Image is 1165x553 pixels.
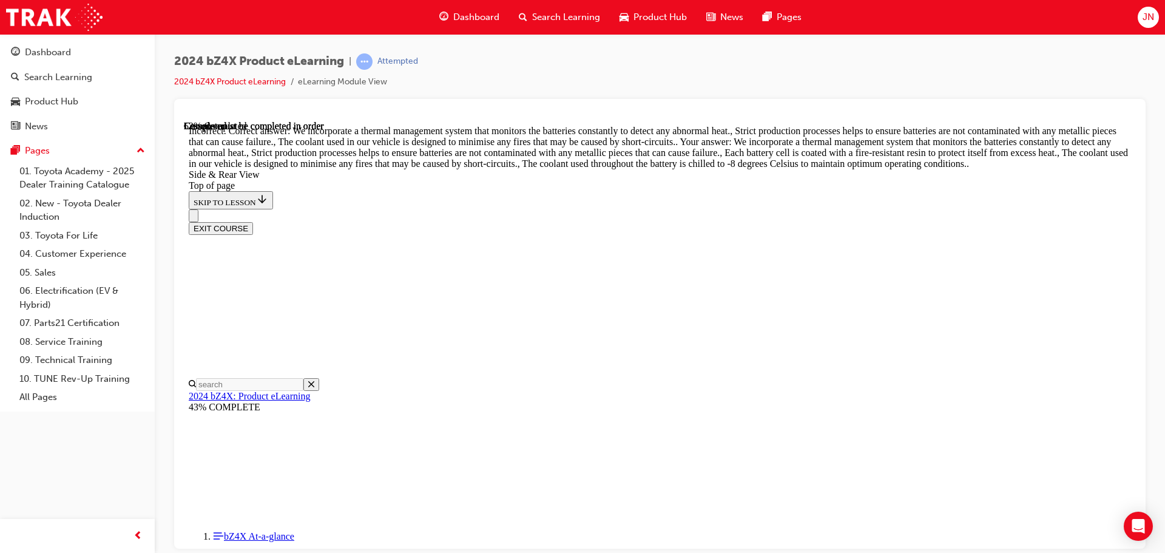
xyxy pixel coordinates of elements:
div: Incorrect. Correct answer: We incorporate a thermal management system that monitors the batteries... [5,5,947,49]
span: news-icon [11,121,20,132]
span: learningRecordVerb_ATTEMPT-icon [356,53,373,70]
span: car-icon [11,97,20,107]
div: Pages [25,144,50,158]
span: up-icon [137,143,145,159]
a: 04. Customer Experience [15,245,150,263]
a: guage-iconDashboard [430,5,509,30]
span: Product Hub [633,10,687,24]
a: All Pages [15,388,150,407]
a: 01. Toyota Academy - 2025 Dealer Training Catalogue [15,162,150,194]
div: Top of page [5,59,947,70]
a: 06. Electrification (EV & Hybrid) [15,282,150,314]
span: prev-icon [133,529,143,544]
span: News [720,10,743,24]
span: guage-icon [439,10,448,25]
span: Dashboard [453,10,499,24]
div: Product Hub [25,95,78,109]
a: 10. TUNE Rev-Up Training [15,370,150,388]
div: Attempted [377,56,418,67]
span: car-icon [620,10,629,25]
button: Pages [5,140,150,162]
a: 09. Technical Training [15,351,150,370]
span: guage-icon [11,47,20,58]
a: Dashboard [5,41,150,64]
span: news-icon [706,10,715,25]
a: News [5,115,150,138]
a: Product Hub [5,90,150,113]
button: DashboardSearch LearningProduct HubNews [5,39,150,140]
button: Close navigation menu [5,89,15,101]
a: 07. Parts21 Certification [15,314,150,333]
a: 02. New - Toyota Dealer Induction [15,194,150,226]
div: Open Intercom Messenger [1124,512,1153,541]
img: Trak [6,4,103,31]
a: news-iconNews [697,5,753,30]
a: 03. Toyota For Life [15,226,150,245]
span: search-icon [519,10,527,25]
input: Search [12,257,120,270]
span: Pages [777,10,802,24]
a: car-iconProduct Hub [610,5,697,30]
a: 05. Sales [15,263,150,282]
div: Search Learning [24,70,92,84]
li: eLearning Module View [298,75,387,89]
span: Search Learning [532,10,600,24]
a: 2024 bZ4X: Product eLearning [5,270,126,280]
span: JN [1143,10,1154,24]
span: pages-icon [11,146,20,157]
div: News [25,120,48,134]
button: EXIT COURSE [5,101,69,114]
button: JN [1138,7,1159,28]
span: 2024 bZ4X Product eLearning [174,55,344,69]
span: SKIP TO LESSON [10,77,84,86]
span: search-icon [11,72,19,83]
span: | [349,55,351,69]
span: pages-icon [763,10,772,25]
button: SKIP TO LESSON [5,70,89,89]
a: Search Learning [5,66,150,89]
div: Side & Rear View [5,49,947,59]
div: Dashboard [25,46,71,59]
a: search-iconSearch Learning [509,5,610,30]
a: pages-iconPages [753,5,811,30]
a: 2024 bZ4X Product eLearning [174,76,286,87]
a: 08. Service Training [15,333,150,351]
div: 43% COMPLETE [5,281,947,292]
